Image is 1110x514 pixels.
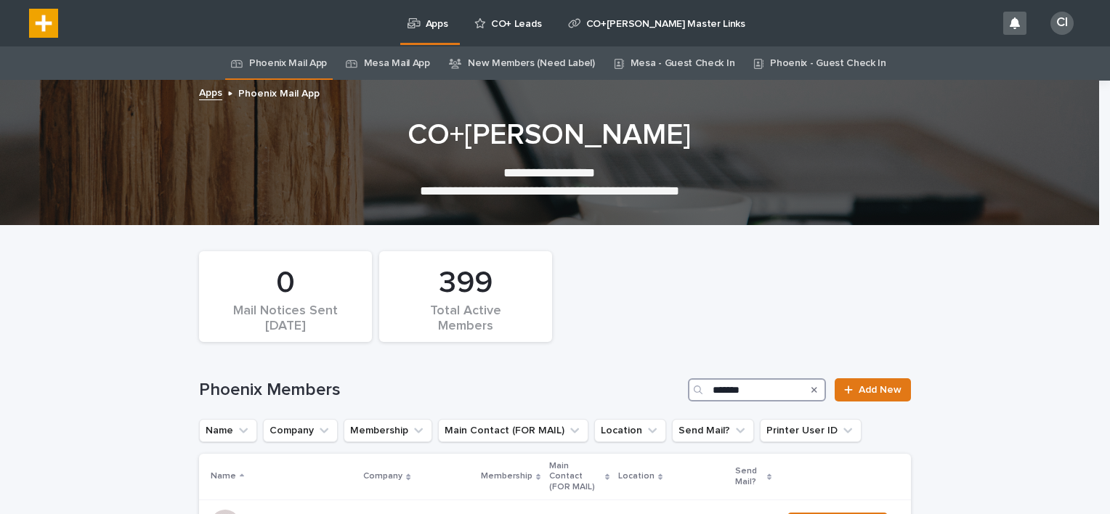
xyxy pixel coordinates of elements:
a: Add New [835,378,911,401]
button: Membership [344,419,432,442]
a: Mesa Mail App [364,46,430,81]
div: Total Active Members [404,303,527,334]
p: Phoenix Mail App [238,84,320,100]
p: Main Contact (FOR MAIL) [549,458,601,495]
a: Phoenix Mail App [249,46,327,81]
a: Apps [199,83,222,100]
p: Membership [481,468,532,484]
p: Name [211,468,236,484]
img: EHnPH8K7S9qrZ1tm0B1b [29,9,58,38]
p: Send Mail? [735,463,763,490]
span: Add New [859,385,902,395]
button: Name [199,419,257,442]
p: Location [618,468,655,484]
h1: CO+[PERSON_NAME] [193,118,905,152]
button: Send Mail? [672,419,754,442]
div: 399 [404,265,527,301]
p: Company [363,468,402,484]
div: Mail Notices Sent [DATE] [224,303,347,334]
h1: Phoenix Members [199,380,682,401]
input: Search [688,378,826,401]
button: Location [594,419,666,442]
button: Printer User ID [760,419,862,442]
a: Phoenix - Guest Check In [770,46,886,81]
a: Mesa - Guest Check In [631,46,735,81]
a: New Members (Need Label) [468,46,595,81]
div: 0 [224,265,347,301]
div: CI [1050,12,1074,35]
button: Main Contact (FOR MAIL) [438,419,588,442]
button: Company [263,419,338,442]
